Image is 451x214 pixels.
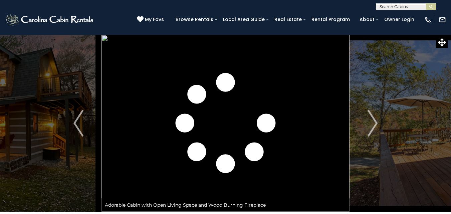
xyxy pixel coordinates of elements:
a: Rental Program [308,14,353,25]
img: phone-regular-white.png [424,16,432,23]
img: arrow [368,110,378,137]
a: Local Area Guide [220,14,268,25]
div: Adorable Cabin with Open Living Space and Wood Burning Fireplace [101,198,350,212]
span: My Favs [145,16,164,23]
a: About [356,14,378,25]
img: mail-regular-white.png [439,16,446,23]
a: My Favs [137,16,166,23]
a: Browse Rentals [172,14,217,25]
button: Previous [55,35,101,212]
img: White-1-2.png [5,13,95,26]
img: arrow [73,110,83,137]
button: Next [350,35,396,212]
a: Real Estate [271,14,305,25]
a: Owner Login [381,14,418,25]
